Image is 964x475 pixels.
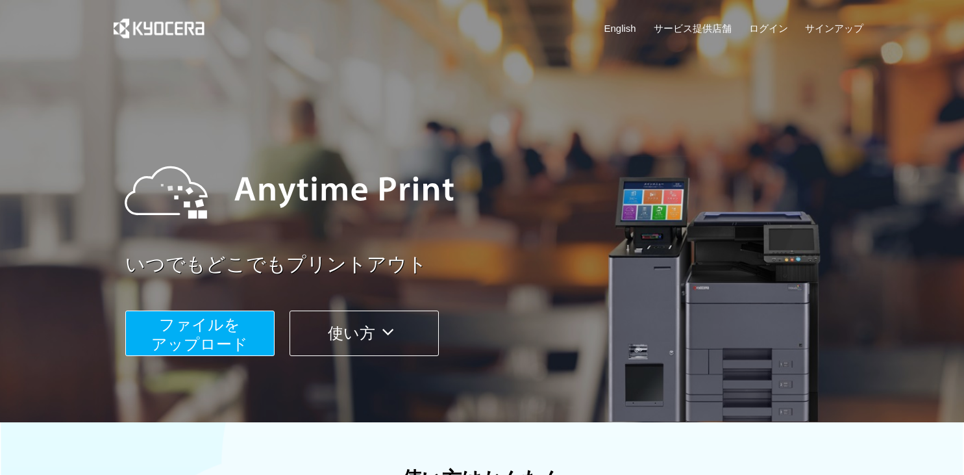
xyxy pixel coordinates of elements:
button: ファイルを​​アップロード [125,311,275,356]
a: いつでもどこでもプリントアウト [125,251,872,279]
a: English [604,21,636,35]
span: ファイルを ​​アップロード [151,316,248,353]
button: 使い方 [290,311,439,356]
a: サインアップ [805,21,863,35]
a: ログイン [749,21,788,35]
a: サービス提供店舗 [654,21,732,35]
